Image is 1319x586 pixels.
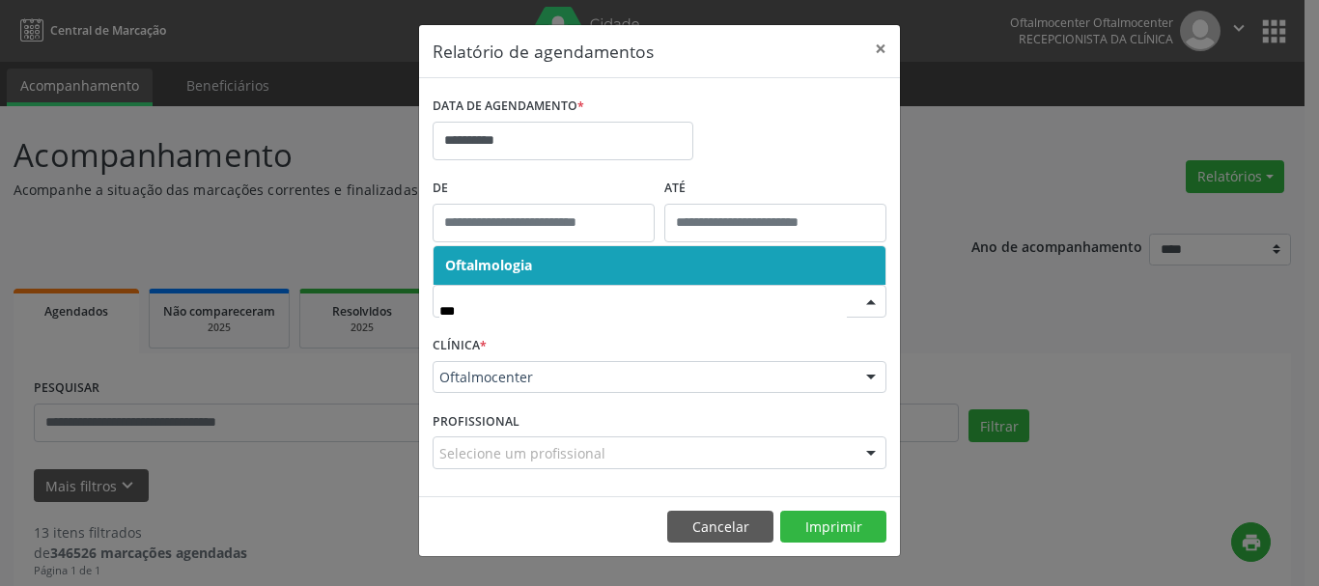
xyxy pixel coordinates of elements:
[667,511,773,544] button: Cancelar
[433,406,519,436] label: PROFISSIONAL
[439,368,847,387] span: Oftalmocenter
[433,331,487,361] label: CLÍNICA
[433,174,655,204] label: De
[433,39,654,64] h5: Relatório de agendamentos
[664,174,886,204] label: ATÉ
[433,92,584,122] label: DATA DE AGENDAMENTO
[439,443,605,463] span: Selecione um profissional
[861,25,900,72] button: Close
[445,256,532,274] span: Oftalmologia
[780,511,886,544] button: Imprimir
